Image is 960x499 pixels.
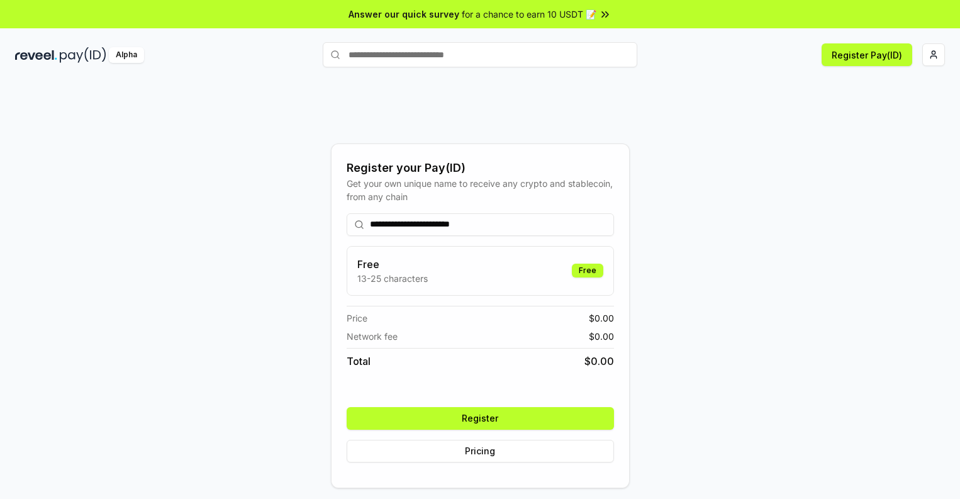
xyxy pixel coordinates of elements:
[347,159,614,177] div: Register your Pay(ID)
[572,264,603,278] div: Free
[109,47,144,63] div: Alpha
[349,8,459,21] span: Answer our quick survey
[347,440,614,463] button: Pricing
[822,43,912,66] button: Register Pay(ID)
[357,257,428,272] h3: Free
[462,8,596,21] span: for a chance to earn 10 USDT 📝
[589,311,614,325] span: $ 0.00
[15,47,57,63] img: reveel_dark
[347,354,371,369] span: Total
[347,177,614,203] div: Get your own unique name to receive any crypto and stablecoin, from any chain
[347,311,367,325] span: Price
[589,330,614,343] span: $ 0.00
[347,330,398,343] span: Network fee
[584,354,614,369] span: $ 0.00
[357,272,428,285] p: 13-25 characters
[347,407,614,430] button: Register
[60,47,106,63] img: pay_id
